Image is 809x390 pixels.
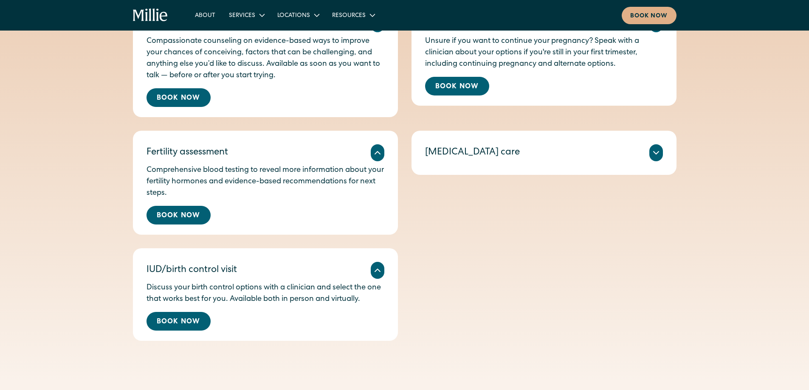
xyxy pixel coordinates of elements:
div: Locations [271,8,325,22]
div: Services [222,8,271,22]
div: Locations [277,11,310,20]
p: Unsure if you want to continue your pregnancy? Speak with a clinician about your options if you'r... [425,36,663,70]
div: Services [229,11,255,20]
a: Book Now [147,88,211,107]
div: [MEDICAL_DATA] care [425,146,520,160]
p: Comprehensive blood testing to reveal more information about your fertility hormones and evidence... [147,165,384,199]
p: Discuss your birth control options with a clinician and select the one that works best for you. A... [147,282,384,305]
p: Compassionate counseling on evidence-based ways to improve your chances of conceiving, factors th... [147,36,384,81]
a: home [133,8,168,22]
a: Book Now [425,77,489,95]
div: Book now [630,12,668,21]
div: IUD/birth control visit [147,264,237,278]
div: Resources [332,11,366,20]
div: Resources [325,8,381,22]
a: Book now [622,7,677,24]
a: Book Now [147,312,211,331]
a: Book Now [147,206,211,224]
div: Fertility assessment [147,146,228,160]
a: About [188,8,222,22]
